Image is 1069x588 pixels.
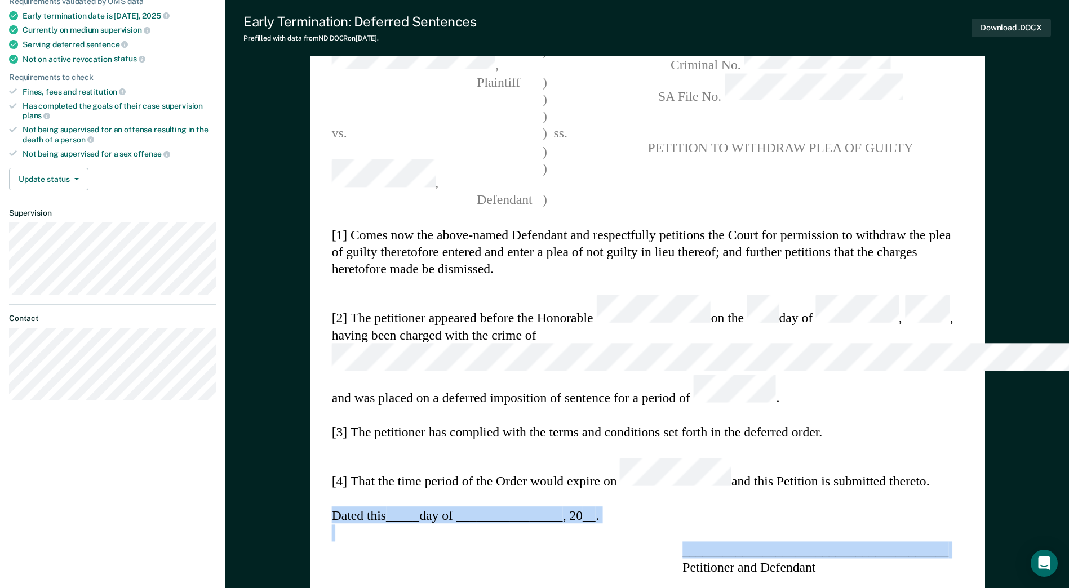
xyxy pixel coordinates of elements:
[543,159,547,191] span: )
[972,19,1051,37] button: Download .DOCX
[331,458,963,489] section: [4] That the time period of the Order would expire on and this Petition is submitted thereto.
[23,101,216,121] div: Has completed the goals of their case supervision
[543,125,547,142] span: )
[23,111,50,120] span: plans
[331,126,347,141] span: vs.
[23,25,216,35] div: Currently on medium
[23,39,216,50] div: Serving deferred
[331,192,532,207] span: Defendant
[243,14,476,30] div: Early Termination: Deferred Sentences
[331,225,963,277] section: [1] Comes now the above-named Defendant and respectfully petitions the Court for permission to wi...
[9,73,216,82] div: Requirements to check
[331,159,542,191] span: ,
[331,507,963,524] section: Dated this _____ day of ________________ , 20 __ .
[331,42,542,73] span: ,
[23,54,216,64] div: Not on active revocation
[243,34,476,42] div: Prefilled with data from ND DOCR on [DATE] .
[23,87,216,97] div: Fines, fees and
[134,149,170,158] span: offense
[23,125,216,144] div: Not being supervised for an offense resulting in the death of a
[543,90,547,108] span: )
[9,208,216,218] dt: Supervision
[543,142,547,160] span: )
[100,25,150,34] span: supervision
[543,42,547,73] span: )
[543,191,547,208] span: )
[23,149,216,159] div: Not being supervised for a sex
[543,73,547,91] span: )
[9,314,216,323] dt: Contact
[598,73,963,105] span: SA File No.
[331,295,963,406] section: [2] The petitioner appeared before the Honorable on the day of , , having been charged with the c...
[60,135,94,144] span: person
[9,168,88,190] button: Update status
[78,87,126,96] span: restitution
[331,424,963,441] section: [3] The petitioner has complied with the terms and conditions set forth in the deferred order.
[598,139,963,157] pre: PETITION TO WITHDRAW PLEA OF GUILTY
[682,541,948,576] section: ________________________________________ Petitioner and Defendant
[142,11,169,20] span: 2025
[23,11,216,21] div: Early termination date is [DATE],
[547,125,573,142] span: ss.
[1031,550,1058,577] div: Open Intercom Messenger
[598,42,963,73] span: Criminal No.
[114,54,145,63] span: status
[543,108,547,125] span: )
[331,74,520,89] span: Plaintiff
[86,40,128,49] span: sentence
